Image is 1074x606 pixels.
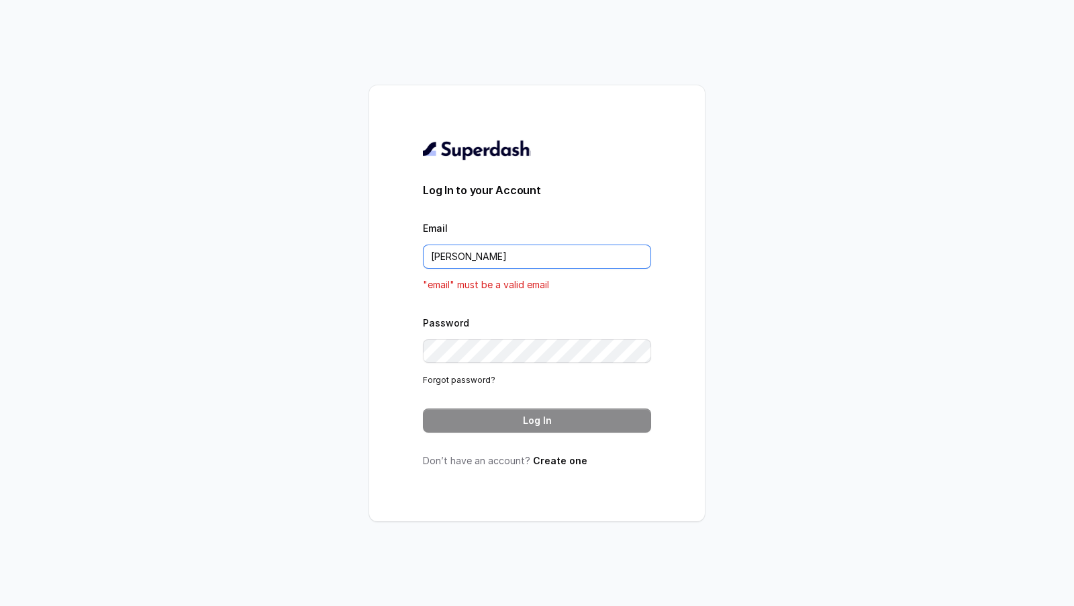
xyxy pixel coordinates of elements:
label: Password [423,317,469,329]
p: Don’t have an account? [423,454,651,468]
img: light.svg [423,139,531,161]
button: Log In [423,408,651,433]
label: Email [423,222,448,234]
h3: Log In to your Account [423,182,651,198]
input: youremail@example.com [423,245,651,269]
a: Create one [533,455,587,466]
p: "email" must be a valid email [423,277,651,293]
a: Forgot password? [423,375,495,385]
